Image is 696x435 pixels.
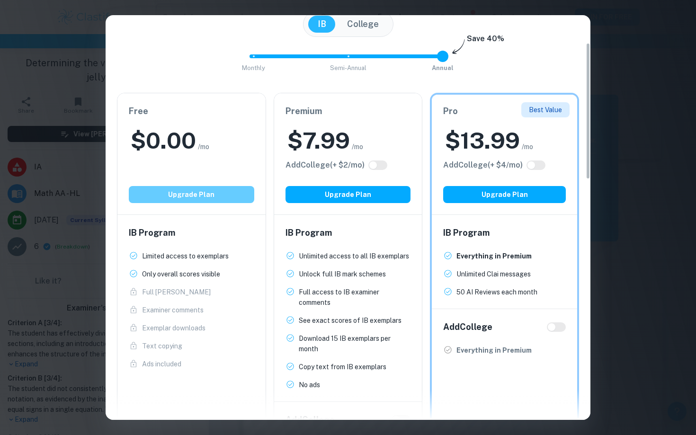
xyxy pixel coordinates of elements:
[142,359,181,369] p: Ads included
[299,315,402,326] p: See exact scores of IB exemplars
[299,380,320,390] p: No ads
[286,160,365,171] h6: Click to see all the additional College features.
[338,16,388,33] button: College
[299,362,386,372] p: Copy text from IB exemplars
[129,105,254,118] h6: Free
[456,269,531,279] p: Unlimited Clai messages
[142,269,220,279] p: Only overall scores visible
[443,105,566,118] h6: Pro
[445,125,520,156] h2: $ 13.99
[443,186,566,203] button: Upgrade Plan
[456,345,532,355] p: Everything in Premium
[529,105,562,115] p: Best Value
[198,142,209,152] span: /mo
[142,341,182,351] p: Text copying
[330,64,366,71] span: Semi-Annual
[299,287,411,308] p: Full access to IB examiner comments
[299,333,411,354] p: Download 15 IB exemplars per month
[522,142,533,152] span: /mo
[142,251,229,261] p: Limited access to exemplars
[299,251,409,261] p: Unlimited access to all IB exemplars
[443,320,492,334] h6: Add College
[443,226,566,240] h6: IB Program
[452,39,465,55] img: subscription-arrow.svg
[286,105,411,118] h6: Premium
[142,287,211,297] p: Full [PERSON_NAME]
[456,287,537,297] p: 50 AI Reviews each month
[352,142,363,152] span: /mo
[142,323,205,333] p: Exemplar downloads
[286,226,411,240] h6: IB Program
[142,305,204,315] p: Examiner comments
[456,251,532,261] p: Everything in Premium
[131,125,196,156] h2: $ 0.00
[286,186,411,203] button: Upgrade Plan
[129,186,254,203] button: Upgrade Plan
[299,269,386,279] p: Unlock full IB mark schemes
[432,64,454,71] span: Annual
[129,226,254,240] h6: IB Program
[467,33,504,49] h6: Save 40%
[308,16,336,33] button: IB
[242,64,265,71] span: Monthly
[443,160,523,171] h6: Click to see all the additional College features.
[287,125,350,156] h2: $ 7.99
